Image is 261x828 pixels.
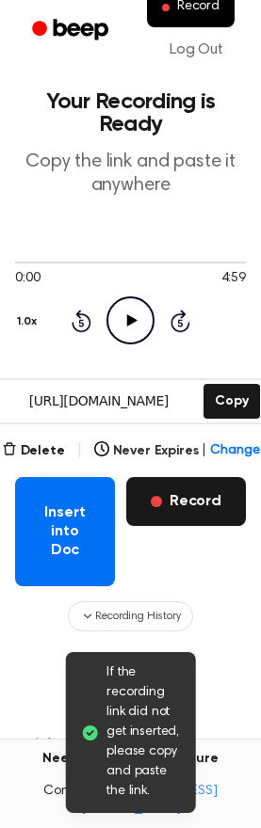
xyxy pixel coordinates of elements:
span: If the recording link did not get inserted, please copy and paste the link. [106,663,181,802]
button: Copy [204,384,259,419]
p: Tired of copying and pasting? Use the extension to automatically insert your recordings. [15,737,246,765]
span: Contact us [11,784,250,817]
h1: Your Recording is Ready [15,90,246,135]
button: Delete [2,441,65,461]
button: Never Expires|Change [94,441,260,461]
a: Beep [19,12,125,49]
p: Copy the link and paste it anywhere [15,151,246,198]
span: | [76,439,83,462]
button: Record [126,477,246,526]
span: 0:00 [15,269,40,289]
button: Recording History [68,601,192,631]
button: Insert into Doc [15,477,115,586]
span: 4:59 [221,269,246,289]
a: Log Out [151,27,242,72]
button: 1.0x [15,306,43,338]
a: [EMAIL_ADDRESS][DOMAIN_NAME] [81,785,218,815]
span: Recording History [95,608,180,625]
span: | [202,441,206,461]
span: Change [210,441,259,461]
